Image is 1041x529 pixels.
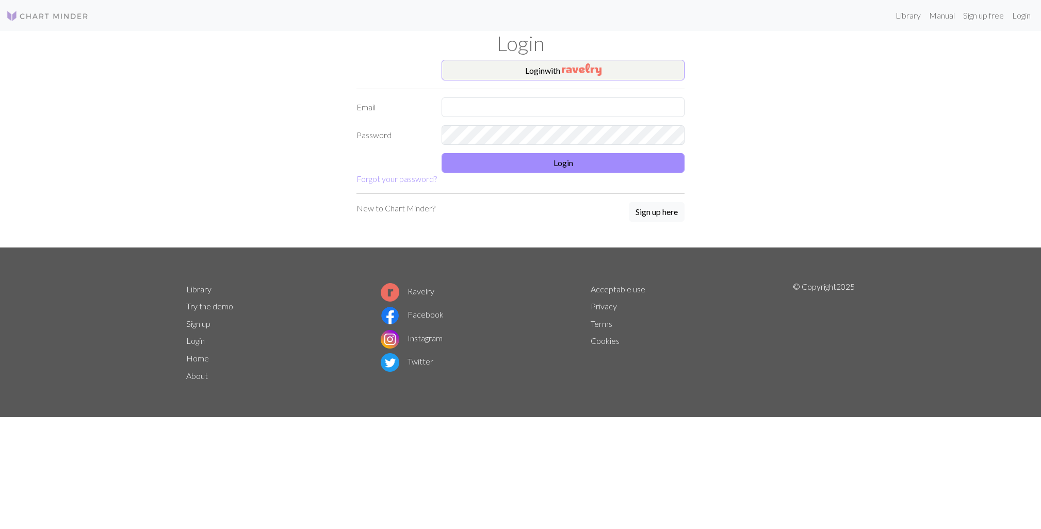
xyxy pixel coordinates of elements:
img: Ravelry logo [381,283,399,302]
a: Library [186,284,212,294]
img: Twitter logo [381,353,399,372]
label: Password [350,125,435,145]
a: Terms [591,319,612,328]
img: Logo [6,10,89,22]
h1: Login [180,31,861,56]
img: Facebook logo [381,306,399,325]
img: Instagram logo [381,330,399,349]
a: Login [1008,5,1035,26]
a: Acceptable use [591,284,645,294]
button: Loginwith [442,60,685,80]
a: About [186,371,208,381]
a: Sign up here [629,202,685,223]
img: Ravelry [562,63,601,76]
p: New to Chart Minder? [356,202,435,214]
a: Home [186,353,209,363]
a: Forgot your password? [356,174,437,184]
a: Ravelry [381,286,434,296]
a: Privacy [591,301,617,311]
p: © Copyright 2025 [793,280,855,385]
a: Sign up [186,319,210,328]
a: Library [891,5,925,26]
a: Login [186,336,205,345]
a: Cookies [591,336,620,345]
button: Sign up here [629,202,685,222]
a: Manual [925,5,959,26]
a: Instagram [381,333,443,343]
a: Facebook [381,309,444,319]
button: Login [442,153,685,173]
a: Sign up free [959,5,1008,26]
a: Twitter [381,356,433,366]
a: Try the demo [186,301,233,311]
label: Email [350,97,435,117]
